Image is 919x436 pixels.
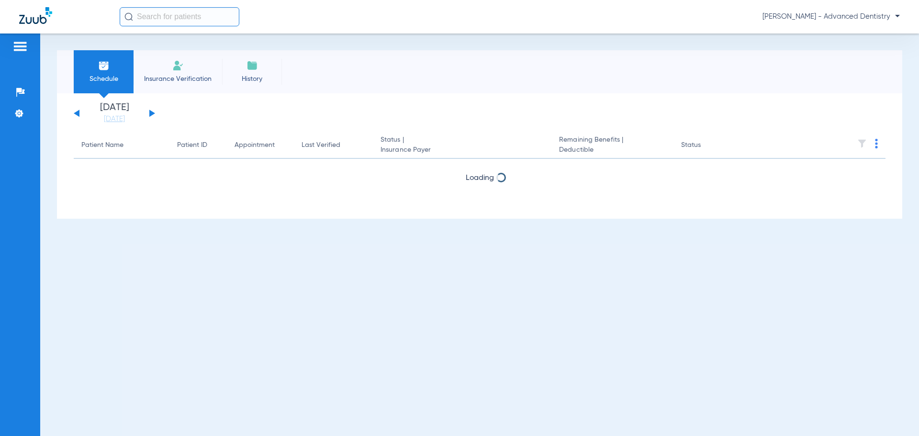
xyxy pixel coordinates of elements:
[177,140,219,150] div: Patient ID
[857,139,867,148] img: filter.svg
[86,114,143,124] a: [DATE]
[86,103,143,124] li: [DATE]
[98,60,110,71] img: Schedule
[466,174,494,182] span: Loading
[177,140,207,150] div: Patient ID
[235,140,275,150] div: Appointment
[235,140,286,150] div: Appointment
[559,145,665,155] span: Deductible
[81,74,126,84] span: Schedule
[229,74,275,84] span: History
[172,60,184,71] img: Manual Insurance Verification
[12,41,28,52] img: hamburger-icon
[551,132,673,159] th: Remaining Benefits |
[247,60,258,71] img: History
[762,12,900,22] span: [PERSON_NAME] - Advanced Dentistry
[875,139,878,148] img: group-dot-blue.svg
[19,7,52,24] img: Zuub Logo
[120,7,239,26] input: Search for patients
[141,74,215,84] span: Insurance Verification
[673,132,738,159] th: Status
[302,140,365,150] div: Last Verified
[81,140,123,150] div: Patient Name
[381,145,544,155] span: Insurance Payer
[302,140,340,150] div: Last Verified
[373,132,551,159] th: Status |
[81,140,162,150] div: Patient Name
[124,12,133,21] img: Search Icon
